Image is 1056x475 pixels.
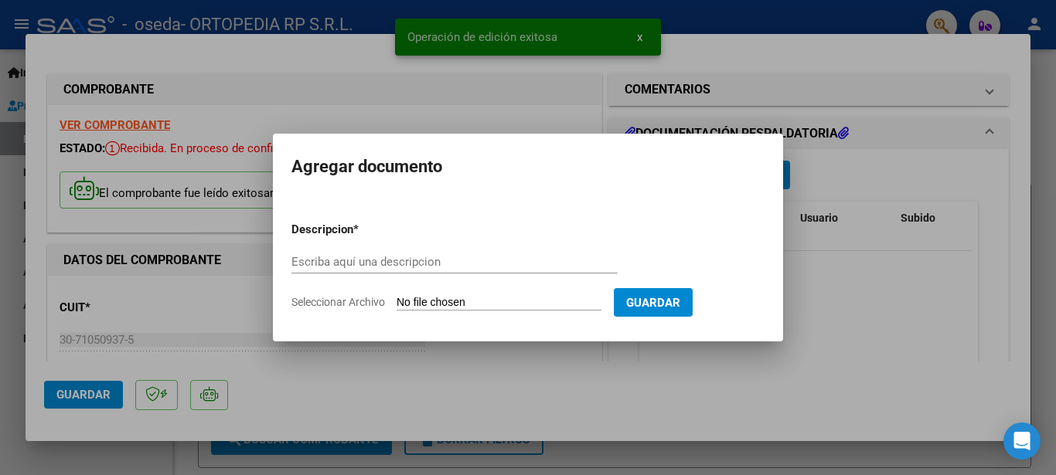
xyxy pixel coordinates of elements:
span: Seleccionar Archivo [291,296,385,308]
button: Guardar [614,288,693,317]
h2: Agregar documento [291,152,765,182]
span: Guardar [626,296,680,310]
div: Open Intercom Messenger [1003,422,1041,460]
p: Descripcion [291,221,434,239]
